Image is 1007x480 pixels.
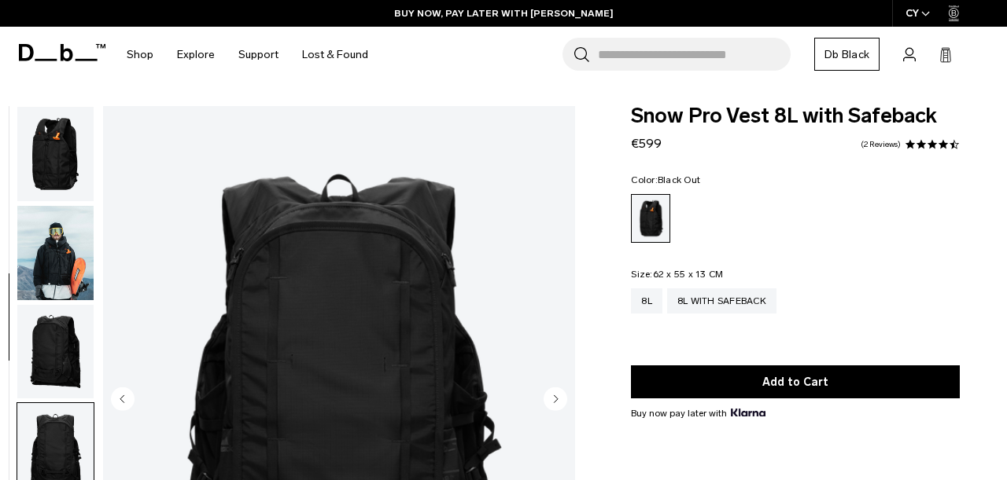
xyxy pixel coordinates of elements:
[631,194,670,243] a: Black Out
[861,141,901,148] a: 2 reviews
[631,106,960,126] span: Snow Pro Vest 8L with Safeback
[544,387,567,413] button: Next slide
[631,288,662,313] a: 8L
[127,27,153,82] a: Shop
[631,365,960,398] button: Add to Cart
[658,174,700,185] span: Black Out
[394,6,614,20] a: BUY NOW, PAY LATER WITH [PERSON_NAME]
[653,269,724,280] span: 62 x 55 x 13 CM
[631,406,765,420] span: Buy now pay later with
[17,106,94,202] button: Snow Pro Vest 8L with Safeback
[17,206,94,300] img: Snow Pro Vest 8L with Safeback
[631,136,662,151] span: €599
[17,304,94,400] button: Snow Pro Vest 8L with Safeback
[177,27,215,82] a: Explore
[302,27,368,82] a: Lost & Found
[17,107,94,201] img: Snow Pro Vest 8L with Safeback
[631,269,723,279] legend: Size:
[731,409,765,416] img: {"height" => 20, "alt" => "Klarna"}
[667,288,776,313] a: 8L with Safeback
[814,38,880,71] a: Db Black
[238,27,278,82] a: Support
[17,305,94,399] img: Snow Pro Vest 8L with Safeback
[631,175,700,185] legend: Color:
[111,387,135,413] button: Previous slide
[115,27,380,82] nav: Main Navigation
[17,205,94,301] button: Snow Pro Vest 8L with Safeback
